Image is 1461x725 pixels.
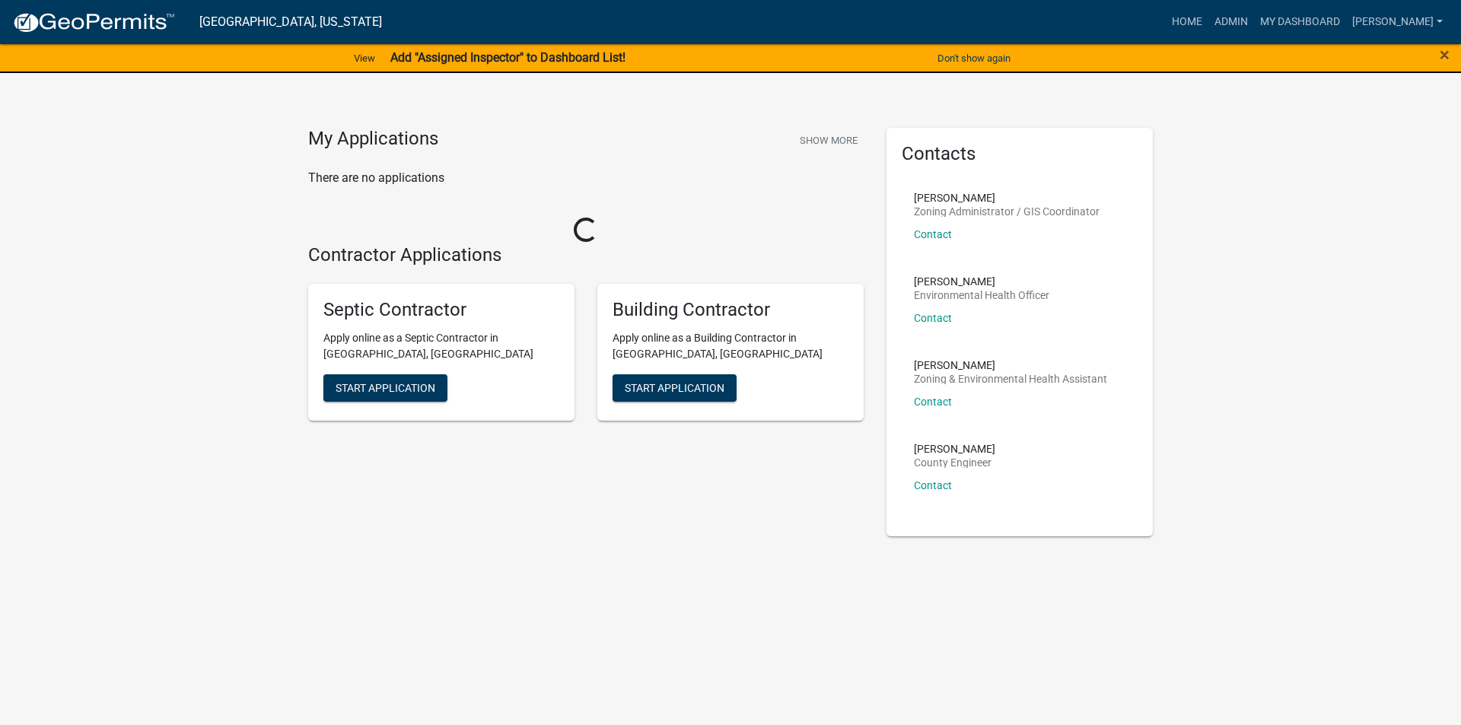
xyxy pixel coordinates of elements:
p: Zoning & Environmental Health Assistant [914,374,1107,384]
p: There are no applications [308,169,864,187]
a: Home [1166,8,1208,37]
span: × [1440,44,1450,65]
button: Start Application [323,374,447,402]
h5: Building Contractor [613,299,848,321]
a: [GEOGRAPHIC_DATA], [US_STATE] [199,9,382,35]
p: County Engineer [914,457,995,468]
p: [PERSON_NAME] [914,276,1049,287]
a: My Dashboard [1254,8,1346,37]
p: Apply online as a Septic Contractor in [GEOGRAPHIC_DATA], [GEOGRAPHIC_DATA] [323,330,559,362]
a: Contact [914,312,952,324]
a: Contact [914,228,952,240]
a: Admin [1208,8,1254,37]
p: [PERSON_NAME] [914,444,995,454]
span: Start Application [336,382,435,394]
a: Contact [914,396,952,408]
a: Contact [914,479,952,491]
h5: Septic Contractor [323,299,559,321]
span: Start Application [625,382,724,394]
wm-workflow-list-section: Contractor Applications [308,244,864,434]
p: Apply online as a Building Contractor in [GEOGRAPHIC_DATA], [GEOGRAPHIC_DATA] [613,330,848,362]
a: [PERSON_NAME] [1346,8,1449,37]
a: View [348,46,381,71]
button: Start Application [613,374,737,402]
h4: My Applications [308,128,438,151]
button: Don't show again [931,46,1017,71]
p: Environmental Health Officer [914,290,1049,300]
h5: Contacts [902,143,1138,165]
strong: Add "Assigned Inspector" to Dashboard List! [390,50,625,65]
p: [PERSON_NAME] [914,192,1100,203]
p: Zoning Administrator / GIS Coordinator [914,206,1100,217]
p: [PERSON_NAME] [914,360,1107,370]
button: Show More [794,128,864,153]
button: Close [1440,46,1450,64]
h4: Contractor Applications [308,244,864,266]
